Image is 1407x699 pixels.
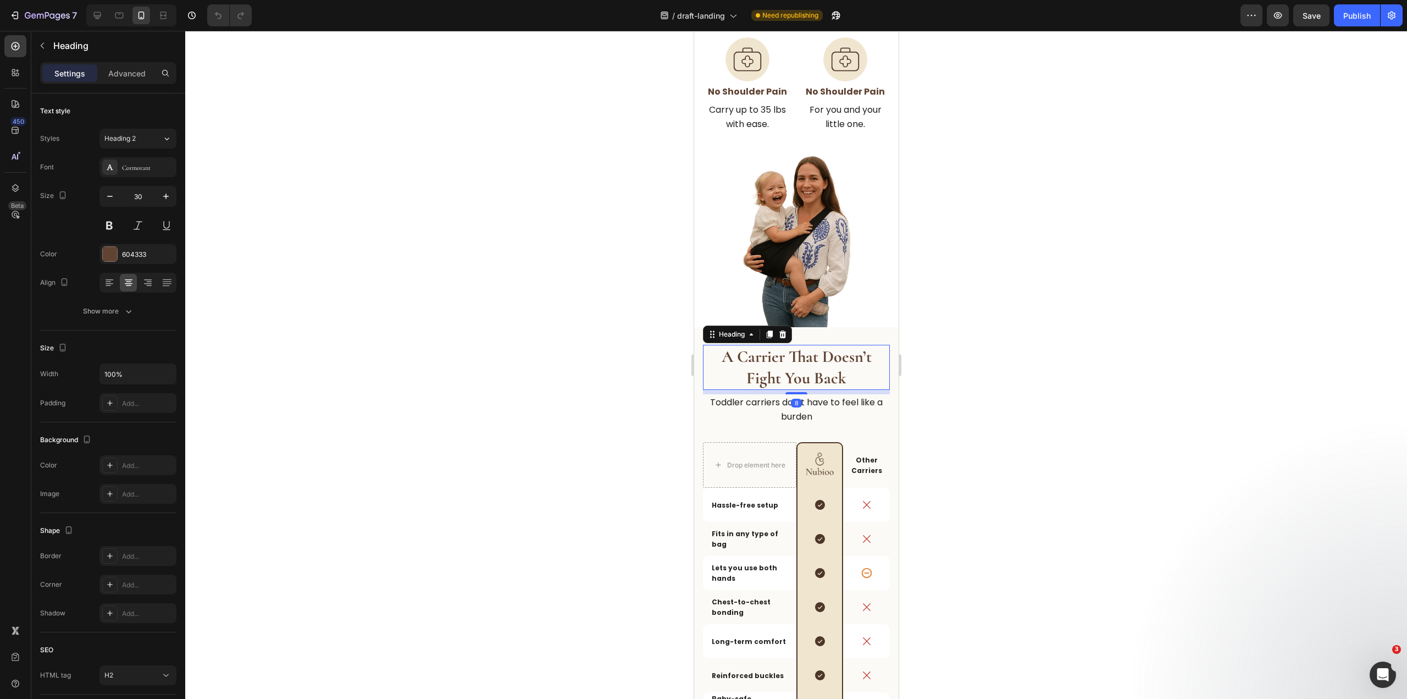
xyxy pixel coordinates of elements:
div: Shadow [40,608,65,618]
span: draft-landing [677,10,725,21]
span: 3 [1392,645,1401,654]
div: Styles [40,134,59,144]
div: Image [40,489,59,499]
button: Heading 2 [99,129,176,148]
div: Color [40,460,57,470]
div: Publish [1343,10,1371,21]
span: Need republishing [762,10,818,20]
div: Show more [83,306,134,317]
div: Undo/Redo [207,4,252,26]
div: Text style [40,106,70,116]
div: 450 [10,117,26,126]
div: 604333 [122,250,174,260]
div: Add... [122,580,174,590]
div: Add... [122,489,174,499]
span: H2 [104,671,113,679]
p: 7 [72,9,77,22]
div: Add... [122,609,174,619]
span: Heading 2 [104,134,136,144]
div: Add... [122,461,174,471]
div: Border [40,551,62,561]
p: Advanced [108,68,146,79]
div: SEO [40,645,53,655]
span: / [672,10,675,21]
div: Width [40,369,58,379]
div: Add... [122,552,174,562]
button: Save [1293,4,1330,26]
div: Shape [40,524,75,538]
div: HTML tag [40,670,71,680]
input: Auto [100,364,176,384]
button: 7 [4,4,82,26]
div: Color [40,249,57,259]
strong: Baby-safe, breathable, odor-free materials [18,663,85,694]
div: Cormorant [122,163,174,173]
div: Add... [122,399,174,409]
div: Size [40,189,69,203]
div: Size [40,341,69,356]
p: Settings [54,68,85,79]
div: Beta [8,201,26,210]
div: Font [40,162,54,172]
div: Background [40,433,93,448]
button: Show more [40,301,176,321]
p: Heading [53,39,172,52]
button: Publish [1334,4,1380,26]
button: H2 [99,665,176,685]
div: Align [40,276,71,290]
div: Padding [40,398,65,408]
div: Corner [40,580,62,590]
span: Save [1303,11,1321,20]
iframe: Design area [694,31,899,699]
iframe: Intercom live chat [1370,662,1396,688]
